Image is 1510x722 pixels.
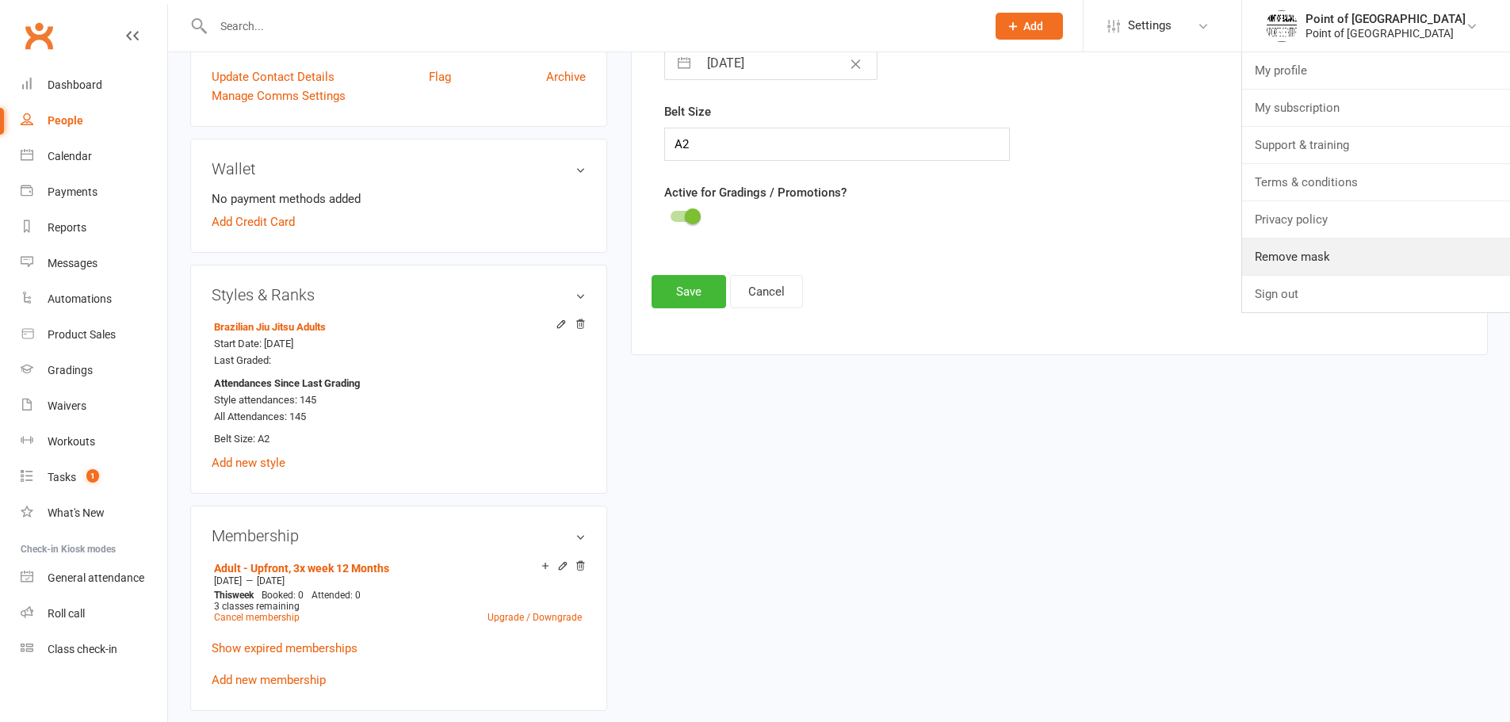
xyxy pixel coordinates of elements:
input: Please select a belt size [664,128,1011,161]
img: thumb_image1609667577.png [1266,10,1298,42]
strong: Attendances Since Last Grading [214,376,360,392]
span: Start Date: [DATE] [214,338,293,350]
div: — [210,575,586,587]
span: 1 [86,469,99,483]
span: Add [1023,20,1043,32]
span: Last Graded: [214,354,271,366]
span: 3 classes remaining [214,601,300,612]
div: Class check-in [48,643,117,655]
a: Roll call [21,596,167,632]
a: Cancel membership [214,612,300,623]
a: Remove mask [1242,239,1510,275]
div: General attendance [48,571,144,584]
div: Waivers [48,399,86,412]
a: Add new membership [212,673,326,687]
a: Adult - Upfront, 3x week 12 Months [214,562,389,575]
a: Update Contact Details [212,67,334,86]
a: My profile [1242,52,1510,89]
a: Class kiosk mode [21,632,167,667]
div: Messages [48,257,97,269]
h3: Styles & Ranks [212,286,586,304]
a: People [21,103,167,139]
span: Settings [1128,8,1172,44]
a: Waivers [21,388,167,424]
a: Clubworx [19,16,59,55]
div: Point of [GEOGRAPHIC_DATA] [1305,12,1466,26]
a: Dashboard [21,67,167,103]
span: [DATE] [257,575,285,586]
span: [DATE] [214,575,242,586]
span: Style attendances: 145 [214,394,316,406]
div: Workouts [48,435,95,448]
div: Tasks [48,471,76,483]
a: Add new style [212,456,285,470]
li: No payment methods added [212,189,586,208]
div: week [210,590,258,601]
a: Tasks 1 [21,460,167,495]
a: Automations [21,281,167,317]
div: Reports [48,221,86,234]
a: Calendar [21,139,167,174]
span: This [214,590,232,601]
a: Archive [546,67,586,86]
input: Search... [208,15,975,37]
span: Belt Size: A2 [214,433,270,445]
button: Clear Date [842,48,870,78]
a: Brazilian Jiu Jitsu Adults [214,321,326,333]
a: Sign out [1242,276,1510,312]
a: Gradings [21,353,167,388]
a: Workouts [21,424,167,460]
a: Manage Comms Settings [212,86,346,105]
a: Payments [21,174,167,210]
div: People [48,114,83,127]
div: What's New [48,506,105,519]
a: What's New [21,495,167,531]
a: Add Credit Card [212,212,295,231]
a: Upgrade / Downgrade [487,612,582,623]
a: Product Sales [21,317,167,353]
div: Roll call [48,607,85,620]
div: Gradings [48,364,93,376]
a: General attendance kiosk mode [21,560,167,596]
label: Active for Gradings / Promotions? [664,183,847,202]
a: Terms & conditions [1242,164,1510,201]
div: Calendar [48,150,92,162]
div: Point of [GEOGRAPHIC_DATA] [1305,26,1466,40]
a: My subscription [1242,90,1510,126]
div: Product Sales [48,328,116,341]
h3: Membership [212,527,586,544]
a: Show expired memberships [212,641,357,655]
span: All Attendances: 145 [214,411,306,422]
button: Add [996,13,1063,40]
h3: Wallet [212,160,586,178]
button: Save [652,275,726,308]
a: Reports [21,210,167,246]
span: Booked: 0 [262,590,304,601]
div: Dashboard [48,78,102,91]
a: Privacy policy [1242,201,1510,238]
input: Select Start Date [698,48,877,79]
a: Messages [21,246,167,281]
a: Flag [429,67,451,86]
label: Belt Size [664,102,711,121]
span: Attended: 0 [312,590,361,601]
div: Automations [48,292,112,305]
button: Cancel [730,275,803,308]
div: Payments [48,185,97,198]
a: Support & training [1242,127,1510,163]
